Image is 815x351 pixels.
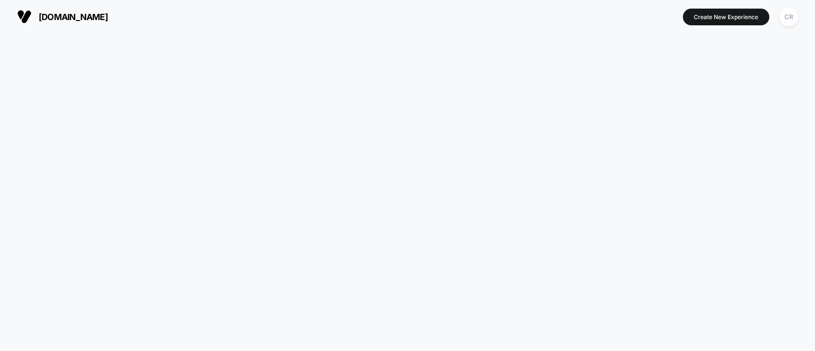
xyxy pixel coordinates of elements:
span: [DOMAIN_NAME] [39,12,108,22]
div: CR [779,8,798,26]
img: Visually logo [17,10,32,24]
button: [DOMAIN_NAME] [14,9,111,24]
button: Create New Experience [683,9,769,25]
button: CR [776,7,801,27]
